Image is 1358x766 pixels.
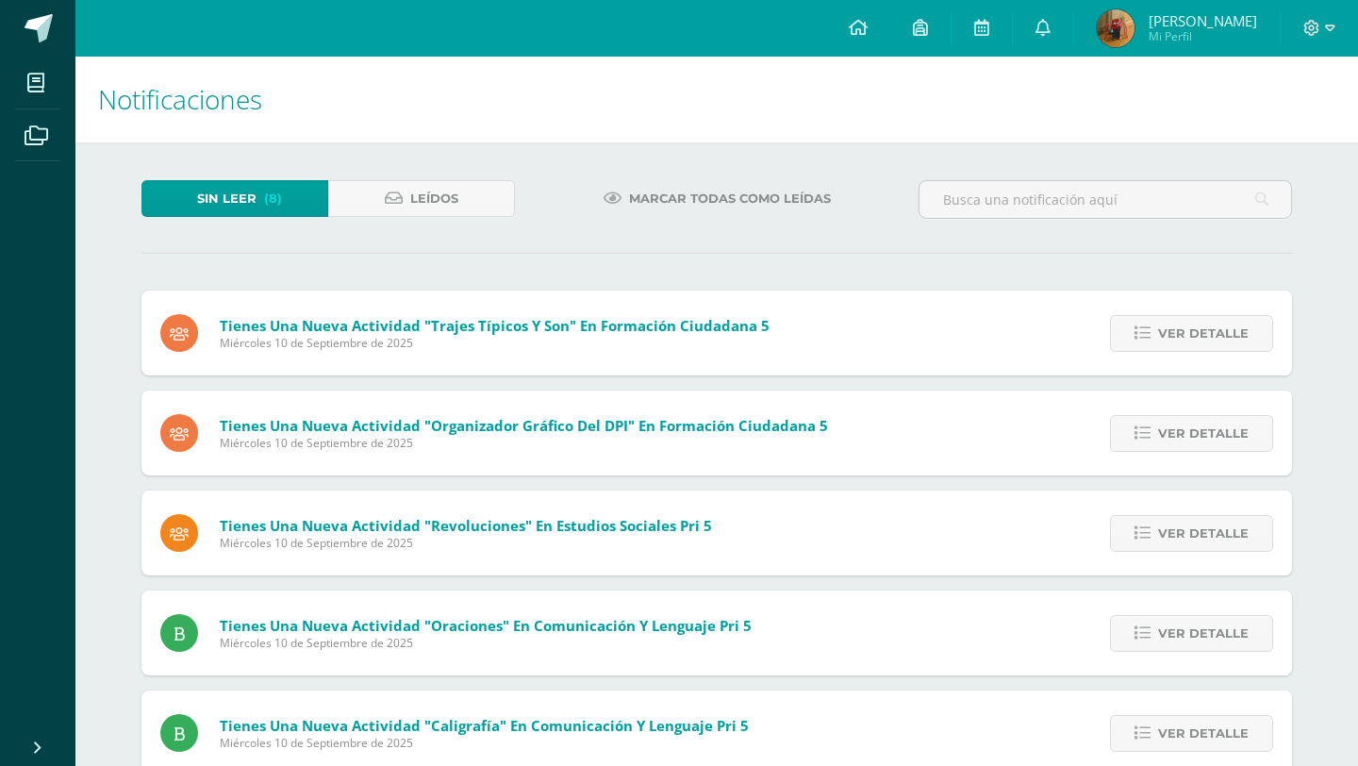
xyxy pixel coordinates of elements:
[1158,316,1249,351] span: Ver detalle
[1149,11,1257,30] span: [PERSON_NAME]
[1158,516,1249,551] span: Ver detalle
[1158,416,1249,451] span: Ver detalle
[264,181,282,216] span: (8)
[220,416,828,435] span: Tienes una nueva actividad "Organizador gráfico del DPI" En Formación Ciudadana 5
[1158,716,1249,751] span: Ver detalle
[410,181,458,216] span: Leídos
[98,81,262,117] span: Notificaciones
[220,616,752,635] span: Tienes una nueva actividad "Oraciones" En Comunicación y lenguaje Pri 5
[220,535,712,551] span: Miércoles 10 de Septiembre de 2025
[197,181,257,216] span: Sin leer
[1158,616,1249,651] span: Ver detalle
[220,635,752,651] span: Miércoles 10 de Septiembre de 2025
[1097,9,1134,47] img: f779a4e8ad232e87fc701809dd56c7cb.png
[220,316,770,335] span: Tienes una nueva actividad "Trajes típicos y son" En Formación Ciudadana 5
[220,716,749,735] span: Tienes una nueva actividad "Caligrafía" En Comunicación y lenguaje Pri 5
[220,516,712,535] span: Tienes una nueva actividad "Revoluciones" En Estudios sociales Pri 5
[629,181,831,216] span: Marcar todas como leídas
[328,180,515,217] a: Leídos
[220,435,828,451] span: Miércoles 10 de Septiembre de 2025
[220,735,749,751] span: Miércoles 10 de Septiembre de 2025
[1149,28,1257,44] span: Mi Perfil
[220,335,770,351] span: Miércoles 10 de Septiembre de 2025
[141,180,328,217] a: Sin leer(8)
[580,180,854,217] a: Marcar todas como leídas
[919,181,1291,218] input: Busca una notificación aquí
